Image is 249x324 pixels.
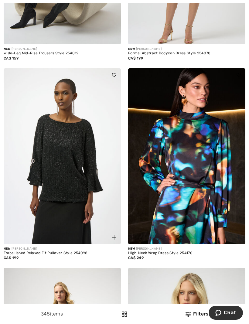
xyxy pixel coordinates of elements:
img: plus_v2.svg [112,235,116,240]
div: [PERSON_NAME] [4,247,121,251]
img: Filters [186,312,191,317]
div: High-Neck Wrap Dress Style 254170 [128,251,245,255]
iframe: Opens a widget where you can chat to one of our agents [209,306,243,321]
div: Filters [149,310,245,318]
div: Embellished Relaxed Fit Pullover Style 254098 [4,251,121,255]
span: New [4,47,10,51]
img: Embellished Relaxed Fit Pullover Style 254098. Black [4,68,121,244]
span: CA$ 249 [128,256,144,260]
span: New [128,47,135,51]
div: Formal Abstract Bodycon Dress Style 254070 [128,51,245,56]
img: heart_black_full.svg [112,73,116,77]
span: New [4,247,10,251]
span: CA$ 199 [4,256,19,260]
img: heart_black_full.svg [237,73,241,77]
div: [PERSON_NAME] [128,47,245,51]
div: Wide-Leg Mid-Rise Trousers Style 254012 [4,51,121,56]
span: CA$ 159 [4,56,19,60]
span: New [128,247,135,251]
div: [PERSON_NAME] [4,47,121,51]
img: Filters [122,312,127,317]
div: [PERSON_NAME] [128,247,245,251]
img: High-Neck Wrap Dress Style 254170. Black/Multi [128,68,245,244]
span: 348 [41,311,50,317]
span: CA$ 199 [128,56,143,60]
img: plus_v2.svg [237,235,241,240]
